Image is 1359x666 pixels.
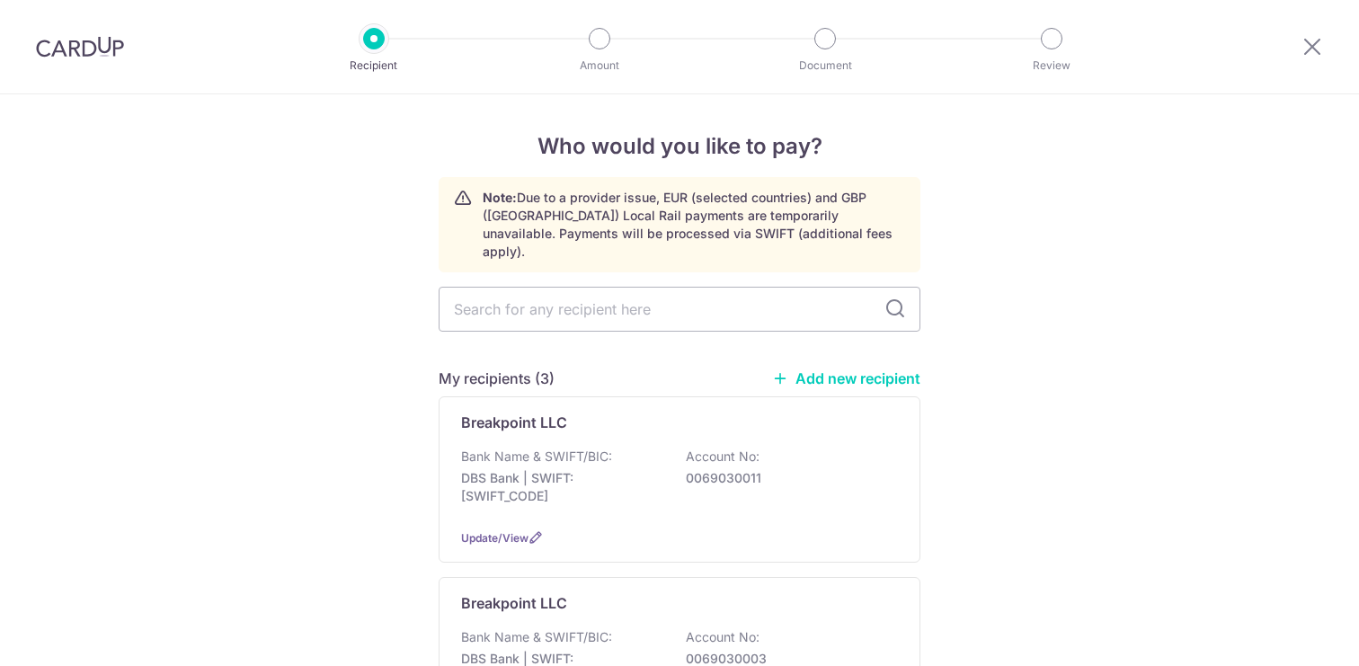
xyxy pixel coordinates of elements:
[307,57,440,75] p: Recipient
[439,287,920,332] input: Search for any recipient here
[533,57,666,75] p: Amount
[759,57,892,75] p: Document
[772,369,920,387] a: Add new recipient
[461,412,567,433] p: Breakpoint LLC
[483,189,905,261] p: Due to a provider issue, EUR (selected countries) and GBP ([GEOGRAPHIC_DATA]) Local Rail payments...
[686,628,759,646] p: Account No:
[439,130,920,163] h4: Who would you like to pay?
[686,448,759,466] p: Account No:
[461,448,612,466] p: Bank Name & SWIFT/BIC:
[36,36,124,58] img: CardUp
[461,469,662,505] p: DBS Bank | SWIFT: [SWIFT_CODE]
[439,368,555,389] h5: My recipients (3)
[985,57,1118,75] p: Review
[461,592,567,614] p: Breakpoint LLC
[461,531,528,545] a: Update/View
[686,469,887,487] p: 0069030011
[483,190,517,205] strong: Note:
[461,628,612,646] p: Bank Name & SWIFT/BIC:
